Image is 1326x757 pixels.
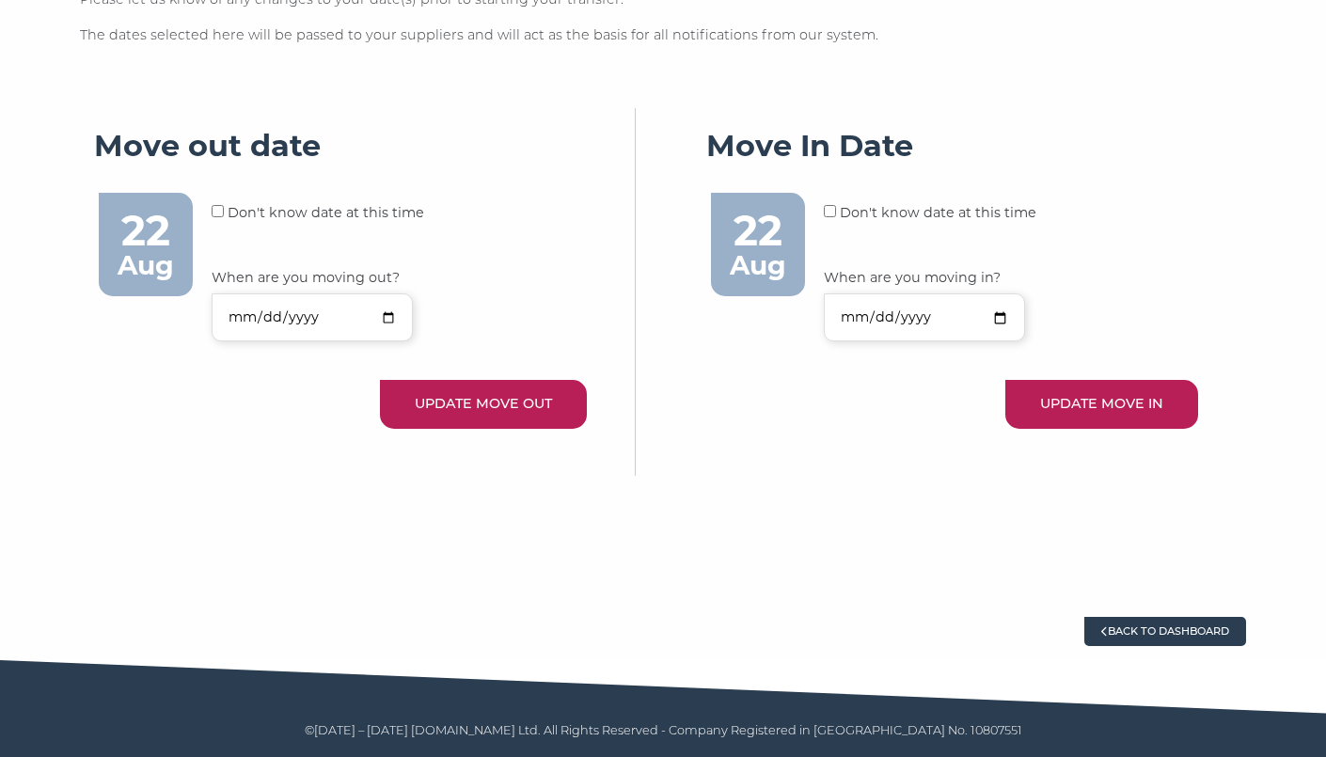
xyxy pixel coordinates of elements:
[706,127,1214,165] h4: Move In Date
[720,197,796,244] div: 22
[212,293,413,341] input: yyyy-mm-dd
[80,24,1246,46] p: The dates selected here will be passed to your suppliers and will act as the basis for all notifi...
[840,202,1113,224] label: Don't know date at this time
[212,267,484,289] label: When are you moving out?
[824,267,1097,289] label: When are you moving in?
[1084,617,1246,645] a: Back to dashboard
[94,127,602,165] h4: Move out date
[1005,380,1198,428] button: UPDATE MOVE IN
[228,202,500,224] label: Don't know date at this time
[66,721,1260,741] p: ©[DATE] – [DATE] [DOMAIN_NAME] Ltd. All Rights Reserved - Company Registered in [GEOGRAPHIC_DATA]...
[108,197,183,244] div: 22
[824,293,1025,341] input: yyyy-mm-dd
[380,380,587,428] button: UPDATE MOVE OUT
[720,244,796,287] div: Aug
[108,244,183,287] div: Aug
